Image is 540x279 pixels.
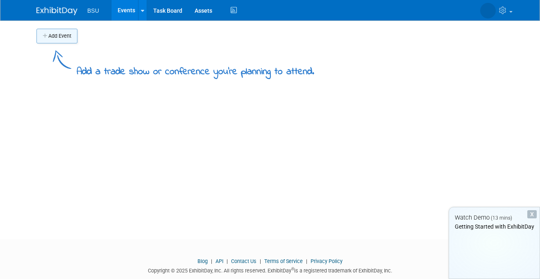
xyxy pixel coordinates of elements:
[311,258,343,264] a: Privacy Policy
[77,59,314,79] div: Add a trade show or conference you're planning to attend.
[258,258,263,264] span: |
[231,258,256,264] a: Contact Us
[209,258,214,264] span: |
[36,7,77,15] img: ExhibitDay
[264,258,303,264] a: Terms of Service
[449,222,540,231] div: Getting Started with ExhibitDay
[36,29,77,43] button: Add Event
[291,267,294,271] sup: ®
[225,258,230,264] span: |
[197,258,208,264] a: Blog
[491,215,512,221] span: (13 mins)
[304,258,309,264] span: |
[527,210,537,218] div: Dismiss
[87,7,99,14] span: BSU
[449,213,540,222] div: Watch Demo
[480,3,496,18] img: Heavenleigh Alvira
[216,258,223,264] a: API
